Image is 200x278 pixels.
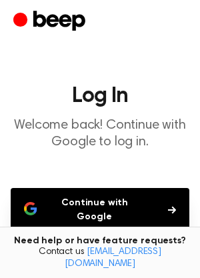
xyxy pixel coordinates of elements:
[11,117,189,151] p: Welcome back! Continue with Google to log in.
[13,9,89,35] a: Beep
[11,85,189,107] h1: Log In
[11,188,189,232] button: Continue with Google
[8,247,192,270] span: Contact us
[65,247,161,269] a: [EMAIL_ADDRESS][DOMAIN_NAME]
